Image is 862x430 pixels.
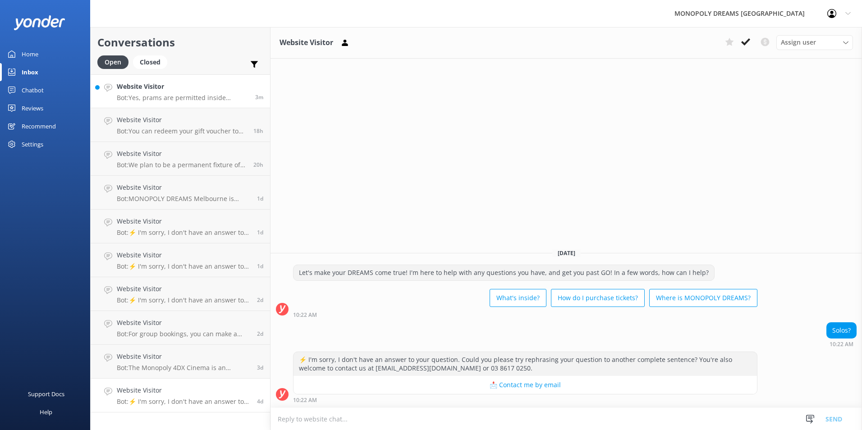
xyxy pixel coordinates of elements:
h4: Website Visitor [117,284,250,294]
h3: Website Visitor [280,37,333,49]
div: Help [40,403,52,421]
p: Bot: ⚡ I'm sorry, I don't have an answer to your question. Could you please try rephrasing your q... [117,262,250,270]
span: Sep 21 2025 12:17am (UTC +10:00) Australia/Sydney [257,229,263,236]
button: Where is MONOPOLY DREAMS? [649,289,757,307]
p: Bot: ⚡ I'm sorry, I don't have an answer to your question. Could you please try rephrasing your q... [117,398,250,406]
div: Closed [133,55,167,69]
div: Settings [22,135,43,153]
div: Home [22,45,38,63]
a: Website VisitorBot:⚡ I'm sorry, I don't have an answer to your question. Could you please try rep... [91,210,270,243]
span: Sep 21 2025 09:37am (UTC +10:00) Australia/Sydney [257,195,263,202]
span: Assign user [781,37,816,47]
div: Reviews [22,99,43,117]
p: Bot: You can redeem your gift voucher to buy tickets both online and in-person at MONOPOLY DREAMS... [117,127,247,135]
span: Sep 19 2025 04:35pm (UTC +10:00) Australia/Sydney [257,330,263,338]
strong: 10:22 AM [293,398,317,403]
span: Sep 21 2025 04:28pm (UTC +10:00) Australia/Sydney [253,127,263,135]
span: Sep 22 2025 11:02am (UTC +10:00) Australia/Sydney [255,93,263,101]
span: Sep 21 2025 02:35pm (UTC +10:00) Australia/Sydney [253,161,263,169]
div: Let's make your DREAMS come true! I'm here to help with any questions you have, and get you past ... [293,265,714,280]
div: Sep 18 2025 10:22am (UTC +10:00) Australia/Sydney [826,341,857,347]
div: Support Docs [28,385,64,403]
a: Website VisitorBot:You can redeem your gift voucher to buy tickets both online and in-person at M... [91,108,270,142]
a: Website VisitorBot:For group bookings, you can make a reservation via our website at [URL][DOMAIN... [91,311,270,345]
h4: Website Visitor [117,115,247,125]
button: 📩 Contact me by email [293,376,757,394]
p: Bot: Yes, prams are permitted inside MONOPOLY DREAMS [GEOGRAPHIC_DATA]. Please keep them with you... [117,94,248,102]
div: Solos? [827,323,856,338]
img: yonder-white-logo.png [14,15,65,30]
p: Bot: For group bookings, you can make a reservation via our website at [URL][DOMAIN_NAME]. A 10% ... [117,330,250,338]
div: Chatbot [22,81,44,99]
strong: 10:22 AM [293,312,317,318]
h4: Website Visitor [117,318,250,328]
span: Sep 18 2025 10:22am (UTC +10:00) Australia/Sydney [257,398,263,405]
span: Sep 19 2025 11:41pm (UTC +10:00) Australia/Sydney [257,296,263,304]
a: Website VisitorBot:⚡ I'm sorry, I don't have an answer to your question. Could you please try rep... [91,243,270,277]
div: Sep 18 2025 10:22am (UTC +10:00) Australia/Sydney [293,397,757,403]
h4: Website Visitor [117,352,250,361]
a: Open [97,57,133,67]
h4: Website Visitor [117,216,250,226]
a: Closed [133,57,172,67]
button: What's inside? [490,289,546,307]
p: Bot: We plan to be a permanent fixture of [GEOGRAPHIC_DATA] and are open 7 days a week, 363 days ... [117,161,247,169]
span: Sep 20 2025 09:52pm (UTC +10:00) Australia/Sydney [257,262,263,270]
a: Website VisitorBot:Yes, prams are permitted inside MONOPOLY DREAMS [GEOGRAPHIC_DATA]. Please keep... [91,74,270,108]
a: Website VisitorBot:MONOPOLY DREAMS Melbourne is located at [GEOGRAPHIC_DATA] in the heart of [GEO... [91,176,270,210]
h2: Conversations [97,34,263,51]
div: Inbox [22,63,38,81]
div: Recommend [22,117,56,135]
div: Open [97,55,128,69]
a: Website VisitorBot:The Monopoly 4DX Cinema is an immersive 3D adventure through [GEOGRAPHIC_DATA]... [91,345,270,379]
a: Website VisitorBot:We plan to be a permanent fixture of [GEOGRAPHIC_DATA] and are open 7 days a w... [91,142,270,176]
div: Assign User [776,35,853,50]
div: ⚡ I'm sorry, I don't have an answer to your question. Could you please try rephrasing your questi... [293,352,757,376]
button: How do I purchase tickets? [551,289,645,307]
a: Website VisitorBot:⚡ I'm sorry, I don't have an answer to your question. Could you please try rep... [91,379,270,412]
h4: Website Visitor [117,250,250,260]
h4: Website Visitor [117,183,250,192]
h4: Website Visitor [117,385,250,395]
h4: Website Visitor [117,82,248,91]
p: Bot: ⚡ I'm sorry, I don't have an answer to your question. Could you please try rephrasing your q... [117,296,250,304]
div: Sep 18 2025 10:22am (UTC +10:00) Australia/Sydney [293,311,757,318]
p: Bot: The Monopoly 4DX Cinema is an immersive 3D adventure through [GEOGRAPHIC_DATA] with Mr. Mono... [117,364,250,372]
p: Bot: MONOPOLY DREAMS Melbourne is located at [GEOGRAPHIC_DATA] in the heart of [GEOGRAPHIC_DATA]'... [117,195,250,203]
span: [DATE] [552,249,581,257]
h4: Website Visitor [117,149,247,159]
strong: 10:22 AM [830,342,853,347]
p: Bot: ⚡ I'm sorry, I don't have an answer to your question. Could you please try rephrasing your q... [117,229,250,237]
a: Website VisitorBot:⚡ I'm sorry, I don't have an answer to your question. Could you please try rep... [91,277,270,311]
span: Sep 18 2025 10:16pm (UTC +10:00) Australia/Sydney [257,364,263,371]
